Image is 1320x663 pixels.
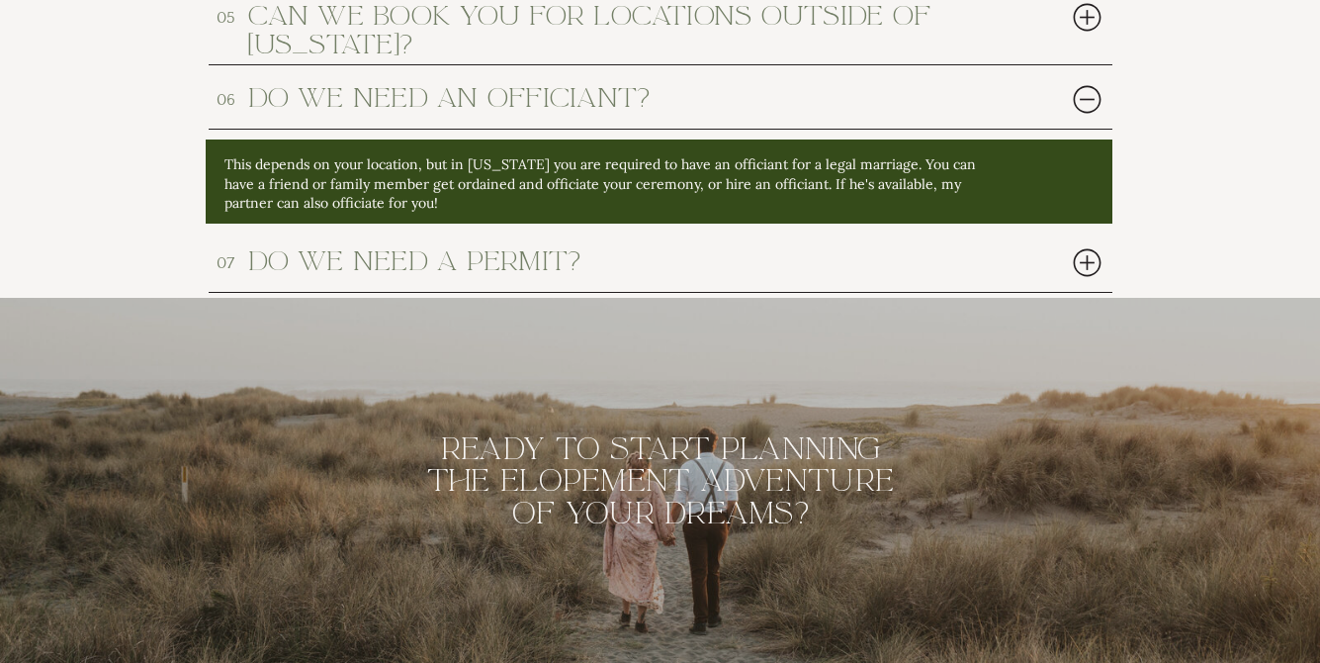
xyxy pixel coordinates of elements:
[422,433,900,540] h2: Ready to start planning the elopement adventure of your dreams?
[248,247,1000,273] h2: do we need a permit?
[217,6,241,22] h3: 05
[248,84,1000,110] h2: do we need an officiant?
[248,2,1000,28] h2: can we book you for locations outside of [US_STATE]?
[217,88,241,104] h3: 06
[224,155,985,214] p: This depends on your location, but in [US_STATE] you are required to have an officiant for a lega...
[217,251,241,267] h3: 07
